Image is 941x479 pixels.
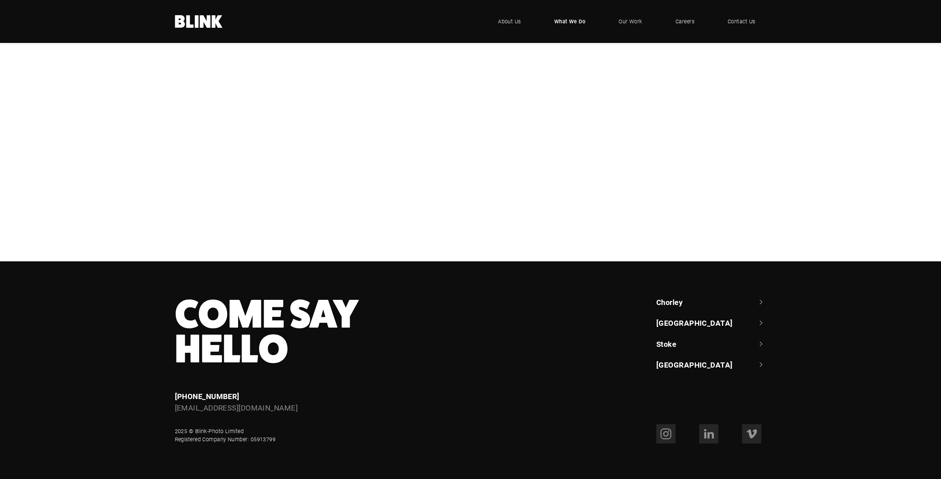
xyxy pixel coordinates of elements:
[656,339,766,349] a: Stoke
[676,17,694,26] span: Careers
[175,297,526,366] h3: Come Say Hello
[656,359,766,370] a: [GEOGRAPHIC_DATA]
[175,403,298,412] a: [EMAIL_ADDRESS][DOMAIN_NAME]
[728,17,755,26] span: Contact Us
[717,10,766,33] a: Contact Us
[656,297,766,307] a: Chorley
[543,10,597,33] a: What We Do
[607,10,653,33] a: Our Work
[175,15,223,28] a: Home
[664,10,705,33] a: Careers
[498,17,521,26] span: About Us
[554,17,586,26] span: What We Do
[656,318,766,328] a: [GEOGRAPHIC_DATA]
[175,427,276,443] div: 2025 © Blink-Photo Limited Registered Company Number: 05913799
[487,10,532,33] a: About Us
[619,17,642,26] span: Our Work
[175,391,240,401] a: [PHONE_NUMBER]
